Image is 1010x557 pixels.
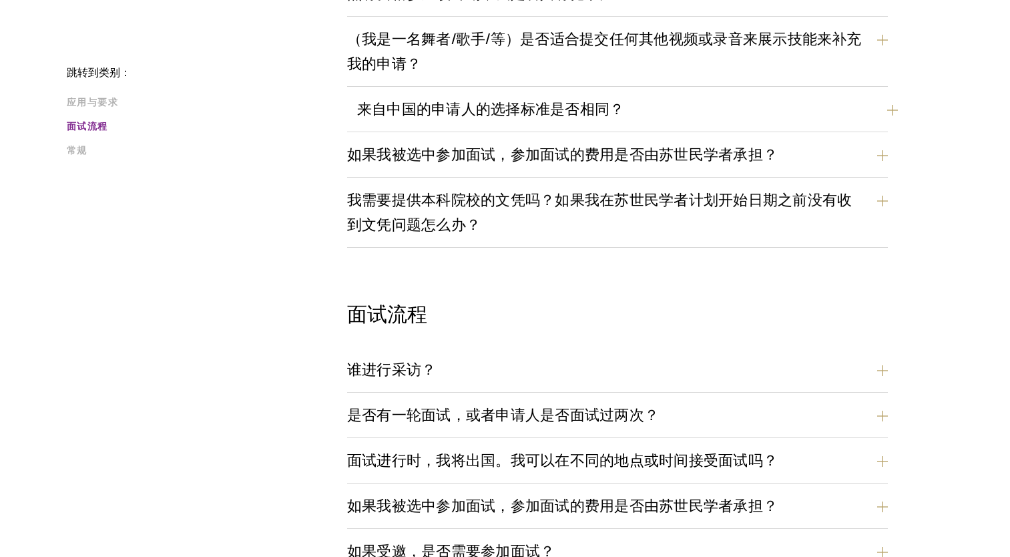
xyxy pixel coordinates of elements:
[347,185,888,240] button: 我需要提供本科院校的文凭吗？如果我在苏世民学者计划开始日期之前没有收到文凭问题怎么办？
[67,67,347,79] p: 跳转到类别：
[357,94,898,124] button: 来自中国的申请人的选择标准是否相同？
[347,140,888,170] button: 如果我被选中参加面试，参加面试的费用是否由苏世民学者承担？
[347,355,888,385] button: 谁进行采访？
[347,400,888,430] button: 是否有一轮面试，或者申请人是否面试过两次？
[347,491,888,521] button: 如果我被选中参加面试，参加面试的费用是否由苏世民学者承担？
[67,120,339,134] a: 面试流程
[347,445,888,476] button: 面试进行时，我将出国。我可以在不同的地点或时间接受面试吗？
[67,144,339,158] a: 常规
[347,24,888,79] button: （我是一名舞者/歌手/等）是否适合提交任何其他视频或录音来展示技能来补充我的申请？
[347,301,888,328] h4: 面试流程
[67,96,339,110] a: 应用与要求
